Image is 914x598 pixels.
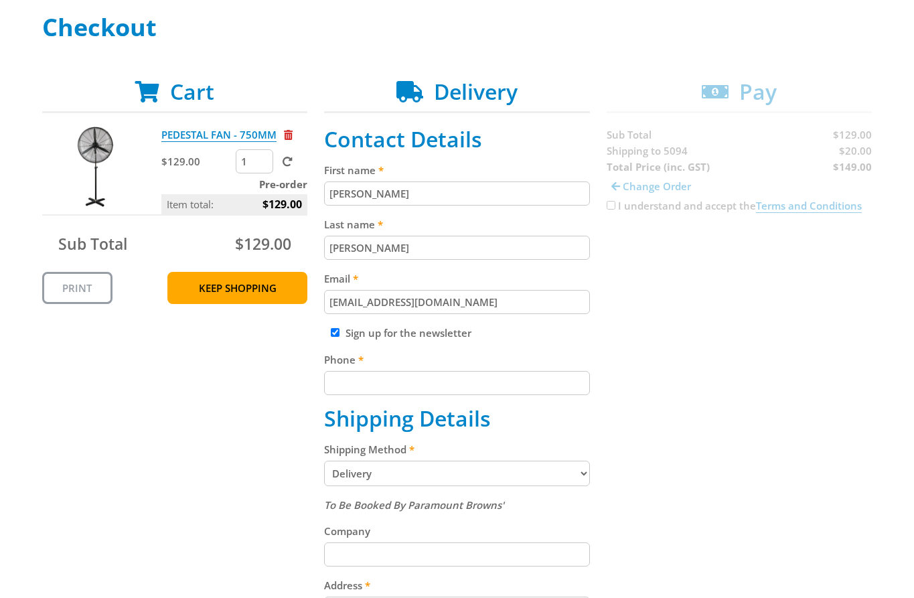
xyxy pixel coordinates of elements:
input: Please enter your telephone number. [324,371,590,395]
em: To Be Booked By Paramount Browns' [324,498,504,512]
h1: Checkout [42,14,872,41]
label: Company [324,523,590,539]
span: Cart [170,77,214,106]
input: Please enter your last name. [324,236,590,260]
label: Email [324,271,590,287]
p: $129.00 [161,153,233,169]
h2: Shipping Details [324,406,590,431]
span: $129.00 [262,194,302,214]
a: Print [42,272,112,304]
span: Sub Total [58,233,127,254]
input: Please enter your first name. [324,181,590,206]
p: Pre-order [161,176,307,192]
a: PEDESTAL FAN - 750MM [161,128,277,142]
p: Item total: [161,194,307,214]
input: Please enter your email address. [324,290,590,314]
span: Delivery [434,77,518,106]
label: First name [324,162,590,178]
img: PEDESTAL FAN - 750MM [55,127,135,207]
label: Address [324,577,590,593]
label: Sign up for the newsletter [346,326,471,340]
a: Keep Shopping [167,272,307,304]
label: Last name [324,216,590,232]
a: Remove from cart [284,128,293,141]
select: Please select a shipping method. [324,461,590,486]
label: Phone [324,352,590,368]
label: Shipping Method [324,441,590,457]
span: $129.00 [235,233,291,254]
h2: Contact Details [324,127,590,152]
